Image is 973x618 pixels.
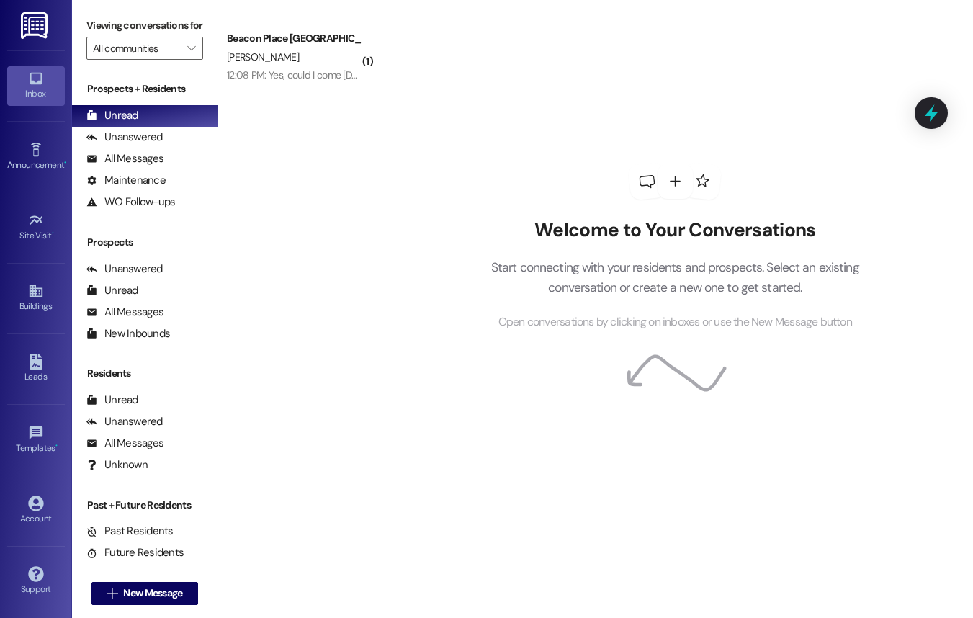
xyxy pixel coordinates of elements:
span: New Message [123,586,182,601]
i:  [107,588,117,599]
div: Past Residents [86,524,174,539]
span: Open conversations by clicking on inboxes or use the New Message button [498,313,852,331]
a: Inbox [7,66,65,105]
div: Unanswered [86,130,163,145]
img: ResiDesk Logo [21,12,50,39]
div: Unanswered [86,261,163,277]
div: All Messages [86,151,163,166]
a: Leads [7,349,65,388]
div: WO Follow-ups [86,194,175,210]
div: Prospects [72,235,218,250]
a: Site Visit • [7,208,65,247]
div: 12:08 PM: Yes, could I come [DATE]? Maybe around 4 or 4:30? [227,68,485,81]
a: Support [7,562,65,601]
div: New Inbounds [86,326,170,341]
span: • [64,158,66,168]
input: All communities [93,37,180,60]
a: Account [7,491,65,530]
div: Past + Future Residents [72,498,218,513]
a: Buildings [7,279,65,318]
span: • [55,441,58,451]
div: All Messages [86,305,163,320]
div: Residents [72,366,218,381]
div: Maintenance [86,173,166,188]
div: Future Residents [86,545,184,560]
div: Unread [86,283,138,298]
div: Beacon Place [GEOGRAPHIC_DATA] Prospect [227,31,360,46]
i:  [187,42,195,54]
div: Prospects + Residents [72,81,218,97]
div: Unknown [86,457,148,473]
a: Templates • [7,421,65,460]
button: New Message [91,582,198,605]
div: All Messages [86,436,163,451]
h2: Welcome to Your Conversations [469,219,881,242]
span: [PERSON_NAME] [227,50,299,63]
div: Unread [86,108,138,123]
p: Start connecting with your residents and prospects. Select an existing conversation or create a n... [469,257,881,298]
span: • [52,228,54,238]
label: Viewing conversations for [86,14,203,37]
div: Unanswered [86,414,163,429]
div: Unread [86,393,138,408]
